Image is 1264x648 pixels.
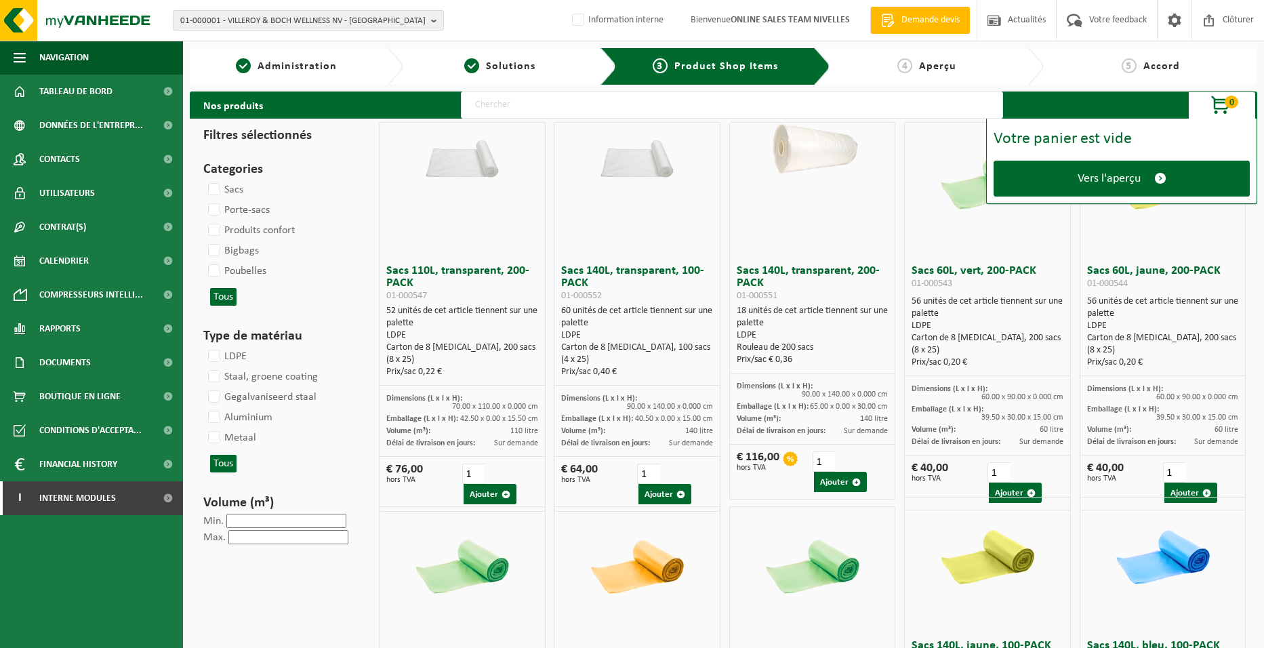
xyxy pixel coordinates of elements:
[561,427,605,435] span: Volume (m³):
[755,507,870,622] img: 01-000553
[39,346,91,380] span: Documents
[1087,405,1159,413] span: Emballage (L x l x H):
[1087,438,1176,446] span: Délai de livraison en jours:
[737,354,889,366] div: Prix/sac € 0,36
[669,439,713,447] span: Sur demande
[205,387,317,407] label: Gegalvaniseerd staal
[737,382,813,390] span: Dimensions (L x l x H):
[674,61,778,72] span: Product Shop Items
[205,261,266,281] label: Poubelles
[205,428,256,448] label: Metaal
[1087,462,1124,483] div: € 40,00
[386,464,423,484] div: € 76,00
[464,484,516,504] button: Ajouter
[386,265,538,302] h3: Sacs 110L, transparent, 200-PACK
[203,125,354,146] h3: Filtres sélectionnés
[638,484,691,504] button: Ajouter
[912,438,1000,446] span: Délai de livraison en jours:
[994,131,1250,147] div: Votre panier est vide
[930,498,1045,613] img: 01-000554
[464,58,479,73] span: 2
[1105,498,1221,613] img: 01-000555
[203,159,354,180] h3: Categories
[837,58,1017,75] a: 4Aperçu
[494,439,538,447] span: Sur demande
[1164,483,1217,503] button: Ajouter
[814,472,867,492] button: Ajouter
[1087,332,1239,357] div: Carton de 8 [MEDICAL_DATA], 200 sacs (8 x 25)
[912,296,1063,369] div: 56 unités de cet article tiennent sur une palette
[919,61,956,72] span: Aperçu
[737,329,889,342] div: LDPE
[569,10,664,31] label: Information interne
[39,278,143,312] span: Compresseurs intelli...
[1019,438,1063,446] span: Sur demande
[1156,393,1238,401] span: 60.00 x 90.00 x 0.000 cm
[1194,438,1238,446] span: Sur demande
[737,305,889,366] div: 18 unités de cet article tiennent sur une palette
[205,180,243,200] label: Sacs
[197,58,376,75] a: 1Administration
[461,92,1003,119] input: Chercher
[39,481,116,515] span: Interne modules
[1040,426,1063,434] span: 60 litre
[1087,357,1239,369] div: Prix/sac 0,20 €
[203,516,224,527] label: Min.
[897,58,912,73] span: 4
[190,92,277,119] h2: Nos produits
[731,15,850,25] strong: ONLINE SALES TEAM NIVELLES
[737,451,779,472] div: € 116,00
[39,244,89,278] span: Calendrier
[737,427,825,435] span: Délai de livraison en jours:
[561,329,713,342] div: LDPE
[205,241,259,261] label: Bigbags
[653,58,668,73] span: 3
[205,200,270,220] label: Porte-sacs
[737,265,889,302] h3: Sacs 140L, transparent, 200-PACK
[39,413,142,447] span: Conditions d'accepta...
[912,474,948,483] span: hors TVA
[987,462,1011,483] input: 1
[802,390,888,399] span: 90.00 x 140.00 x 0.000 cm
[579,123,695,180] img: 01-000552
[486,61,535,72] span: Solutions
[510,427,538,435] span: 110 litre
[386,427,430,435] span: Volume (m³):
[1087,385,1163,393] span: Dimensions (L x l x H):
[981,393,1063,401] span: 60.00 x 90.00 x 0.000 cm
[994,161,1250,197] a: Vers l'aperçu
[386,329,538,342] div: LDPE
[386,342,538,366] div: Carton de 8 [MEDICAL_DATA], 200 sacs (8 x 25)
[561,265,713,302] h3: Sacs 140L, transparent, 100-PACK
[870,7,970,34] a: Demande devis
[912,385,987,393] span: Dimensions (L x l x H):
[627,58,803,75] a: 3Product Shop Items
[1225,96,1238,108] span: 0
[1156,413,1238,422] span: 39.50 x 30.00 x 15.00 cm
[561,305,713,378] div: 60 unités de cet article tiennent sur une palette
[1143,61,1180,72] span: Accord
[813,451,836,472] input: 1
[561,439,650,447] span: Délai de livraison en jours:
[210,455,237,472] button: Tous
[203,326,354,346] h3: Type de matériau
[561,366,713,378] div: Prix/sac 0,40 €
[39,312,81,346] span: Rapports
[39,447,117,481] span: Financial History
[1163,462,1186,483] input: 1
[39,176,95,210] span: Utilisateurs
[737,291,777,301] span: 01-000551
[561,476,598,484] span: hors TVA
[810,403,888,411] span: 65.00 x 0.00 x 30.00 cm
[205,367,318,387] label: Staal, groene coating
[203,532,226,543] label: Max.
[205,346,247,367] label: LDPE
[1078,171,1141,186] span: Vers l'aperçu
[989,483,1042,503] button: Ajouter
[1087,474,1124,483] span: hors TVA
[1051,58,1250,75] a: 5Accord
[737,464,779,472] span: hors TVA
[844,427,888,435] span: Sur demande
[39,75,113,108] span: Tableau de bord
[39,210,86,244] span: Contrat(s)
